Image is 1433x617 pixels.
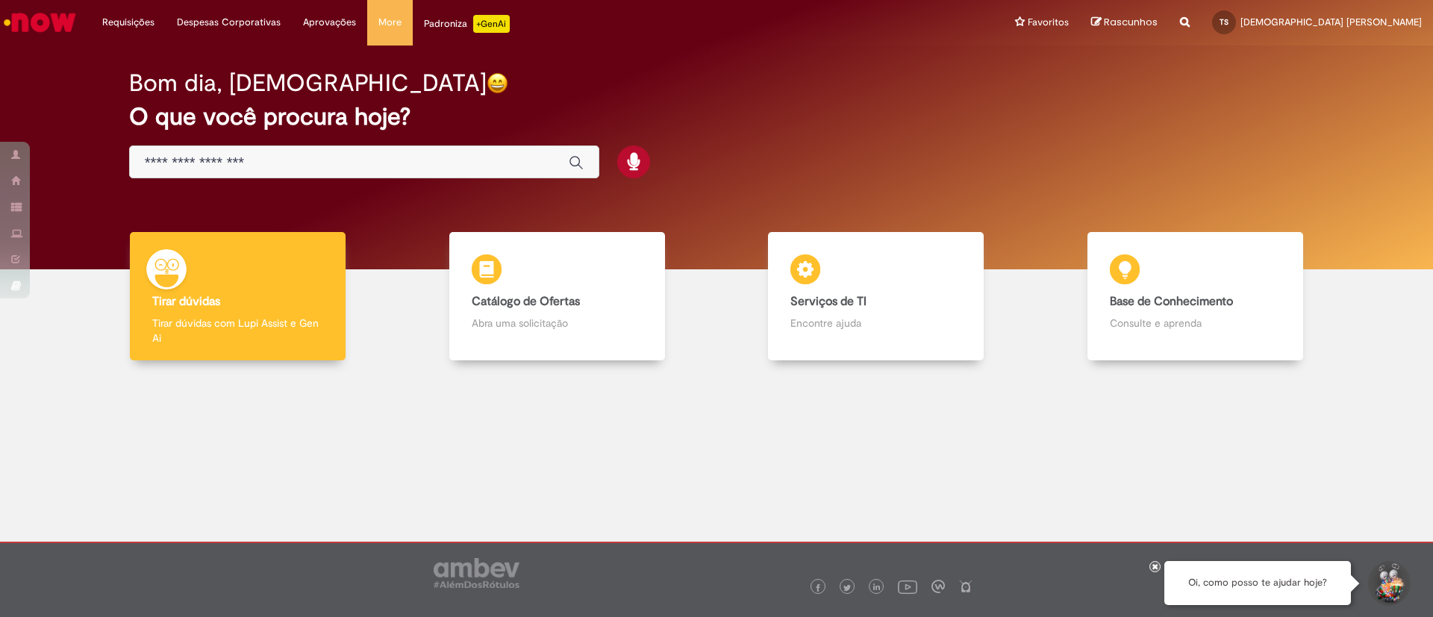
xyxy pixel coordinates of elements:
[487,72,508,94] img: happy-face.png
[1036,232,1355,361] a: Base de Conhecimento Consulte e aprenda
[1028,15,1069,30] span: Favoritos
[1110,316,1281,331] p: Consulte e aprenda
[472,294,580,309] b: Catálogo de Ofertas
[716,232,1036,361] a: Serviços de TI Encontre ajuda
[129,104,1305,130] h2: O que você procura hoje?
[473,15,510,33] p: +GenAi
[1164,561,1351,605] div: Oi, como posso te ajudar hoje?
[1110,294,1233,309] b: Base de Conhecimento
[843,584,851,592] img: logo_footer_twitter.png
[434,558,519,588] img: logo_footer_ambev_rotulo_gray.png
[129,70,487,96] h2: Bom dia, [DEMOGRAPHIC_DATA]
[898,577,917,596] img: logo_footer_youtube.png
[152,316,323,345] p: Tirar dúvidas com Lupi Assist e Gen Ai
[931,580,945,593] img: logo_footer_workplace.png
[873,583,881,592] img: logo_footer_linkedin.png
[1240,16,1422,28] span: [DEMOGRAPHIC_DATA] [PERSON_NAME]
[78,232,398,361] a: Tirar dúvidas Tirar dúvidas com Lupi Assist e Gen Ai
[1366,561,1411,606] button: Iniciar Conversa de Suporte
[177,15,281,30] span: Despesas Corporativas
[1,7,78,37] img: ServiceNow
[303,15,356,30] span: Aprovações
[424,15,510,33] div: Padroniza
[790,294,867,309] b: Serviços de TI
[378,15,402,30] span: More
[102,15,154,30] span: Requisições
[398,232,717,361] a: Catálogo de Ofertas Abra uma solicitação
[959,580,972,593] img: logo_footer_naosei.png
[152,294,220,309] b: Tirar dúvidas
[790,316,961,331] p: Encontre ajuda
[1220,17,1228,27] span: TS
[472,316,643,331] p: Abra uma solicitação
[1104,15,1158,29] span: Rascunhos
[1091,16,1158,30] a: Rascunhos
[814,584,822,592] img: logo_footer_facebook.png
